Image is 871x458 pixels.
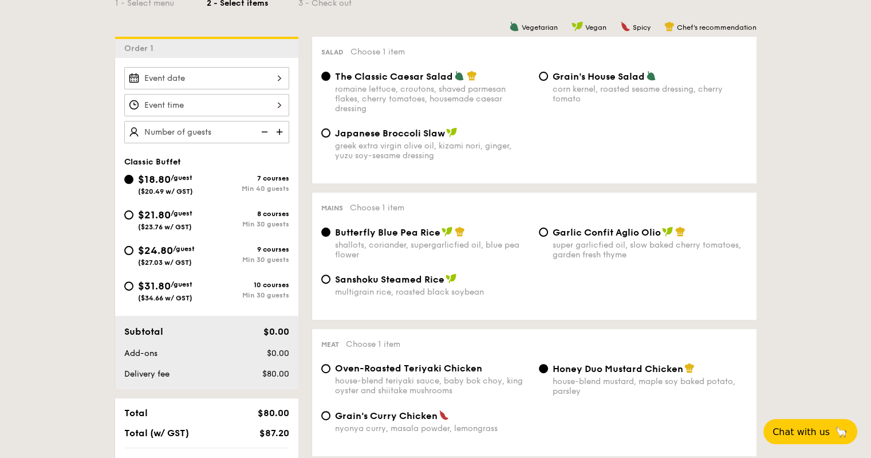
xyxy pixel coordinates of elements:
[138,173,171,186] span: $18.80
[138,280,171,292] span: $31.80
[553,227,661,238] span: Garlic Confit Aglio Olio
[509,21,519,32] img: icon-vegetarian.fe4039eb.svg
[335,227,440,238] span: Butterfly Blue Pea Rice
[207,256,289,264] div: Min 30 guests
[646,71,656,81] img: icon-vegetarian.fe4039eb.svg
[335,128,445,139] span: Japanese Broccoli Slaw
[321,228,330,237] input: Butterfly Blue Pea Riceshallots, coriander, supergarlicfied oil, blue pea flower
[684,363,695,373] img: icon-chef-hat.a58ddaea.svg
[207,220,289,228] div: Min 30 guests
[173,245,195,253] span: /guest
[207,291,289,299] div: Min 30 guests
[553,84,747,104] div: corn kernel, roasted sesame dressing, cherry tomato
[138,209,171,221] span: $21.80
[553,71,645,82] span: Grain's House Salad
[335,376,530,396] div: house-blend teriyaki sauce, baby bok choy, king oyster and shiitake mushrooms
[138,259,192,267] span: ($27.03 w/ GST)
[350,203,404,213] span: Choose 1 item
[124,246,133,255] input: $24.80/guest($27.03 w/ GST)9 coursesMin 30 guests
[455,226,465,237] img: icon-chef-hat.a58ddaea.svg
[321,364,330,373] input: Oven-Roasted Teriyaki Chickenhouse-blend teriyaki sauce, baby bok choy, king oyster and shiitake ...
[633,24,651,32] span: Spicy
[335,287,530,297] div: multigrain rice, roasted black soybean
[138,223,192,231] span: ($23.76 w/ GST)
[335,274,444,285] span: Sanshoku Steamed Rice
[346,339,400,349] span: Choose 1 item
[335,363,482,374] span: Oven-Roasted Teriyaki Chicken
[207,174,289,182] div: 7 courses
[553,240,747,260] div: super garlicfied oil, slow baked cherry tomatoes, garden fresh thyme
[262,369,289,379] span: $80.00
[335,424,530,433] div: nyonya curry, masala powder, lemongrass
[124,428,189,439] span: Total (w/ GST)
[442,226,453,237] img: icon-vegan.f8ff3823.svg
[259,428,289,439] span: $87.20
[266,349,289,358] span: $0.00
[321,275,330,284] input: Sanshoku Steamed Ricemultigrain rice, roasted black soybean
[572,21,583,32] img: icon-vegan.f8ff3823.svg
[255,121,272,143] img: icon-reduce.1d2dbef1.svg
[124,67,289,89] input: Event date
[522,24,558,32] span: Vegetarian
[124,349,157,358] span: Add-ons
[272,121,289,143] img: icon-add.58712e84.svg
[335,71,453,82] span: The Classic Caesar Salad
[677,24,756,32] span: Chef's recommendation
[124,121,289,143] input: Number of guests
[321,72,330,81] input: The Classic Caesar Saladromaine lettuce, croutons, shaved parmesan flakes, cherry tomatoes, house...
[207,210,289,218] div: 8 courses
[263,326,289,337] span: $0.00
[335,84,530,113] div: romaine lettuce, croutons, shaved parmesan flakes, cherry tomatoes, housemade caesar dressing
[124,281,133,291] input: $31.80/guest($34.66 w/ GST)10 coursesMin 30 guests
[620,21,630,32] img: icon-spicy.37a8142b.svg
[539,72,548,81] input: Grain's House Saladcorn kernel, roasted sesame dressing, cherry tomato
[553,363,683,374] span: Honey Duo Mustard Chicken
[124,326,163,337] span: Subtotal
[321,128,330,138] input: Japanese Broccoli Slawgreek extra virgin olive oil, kizami nori, ginger, yuzu soy-sesame dressing
[446,273,457,284] img: icon-vegan.f8ff3823.svg
[321,204,343,212] span: Mains
[467,71,477,81] img: icon-chef-hat.a58ddaea.svg
[834,425,848,439] span: 🦙
[763,419,857,444] button: Chat with us🦙
[350,47,405,57] span: Choose 1 item
[171,174,192,182] span: /guest
[124,210,133,220] input: $21.80/guest($23.76 w/ GST)8 coursesMin 30 guests
[321,340,339,349] span: Meat
[124,44,158,53] span: Order 1
[124,175,133,184] input: $18.80/guest($20.49 w/ GST)7 coursesMin 40 guests
[124,94,289,116] input: Event time
[124,369,170,379] span: Delivery fee
[124,157,181,167] span: Classic Buffet
[138,244,173,257] span: $24.80
[662,226,673,237] img: icon-vegan.f8ff3823.svg
[171,280,192,288] span: /guest
[335,141,530,161] div: greek extra virgin olive oil, kizami nori, ginger, yuzu soy-sesame dressing
[675,226,685,237] img: icon-chef-hat.a58ddaea.svg
[539,364,548,373] input: Honey Duo Mustard Chickenhouse-blend mustard, maple soy baked potato, parsley
[207,281,289,289] div: 10 courses
[321,411,330,420] input: Grain's Curry Chickennyonya curry, masala powder, lemongrass
[439,410,449,420] img: icon-spicy.37a8142b.svg
[454,71,464,81] img: icon-vegetarian.fe4039eb.svg
[539,228,548,237] input: Garlic Confit Aglio Oliosuper garlicfied oil, slow baked cherry tomatoes, garden fresh thyme
[335,240,530,260] div: shallots, coriander, supergarlicfied oil, blue pea flower
[207,185,289,193] div: Min 40 guests
[124,408,148,418] span: Total
[138,187,193,195] span: ($20.49 w/ GST)
[257,408,289,418] span: $80.00
[335,410,438,421] span: Grain's Curry Chicken
[664,21,675,32] img: icon-chef-hat.a58ddaea.svg
[446,127,458,138] img: icon-vegan.f8ff3823.svg
[207,245,289,253] div: 9 courses
[171,209,192,217] span: /guest
[585,24,606,32] span: Vegan
[773,426,830,437] span: Chat with us
[138,294,192,302] span: ($34.66 w/ GST)
[321,48,344,56] span: Salad
[553,377,747,396] div: house-blend mustard, maple soy baked potato, parsley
